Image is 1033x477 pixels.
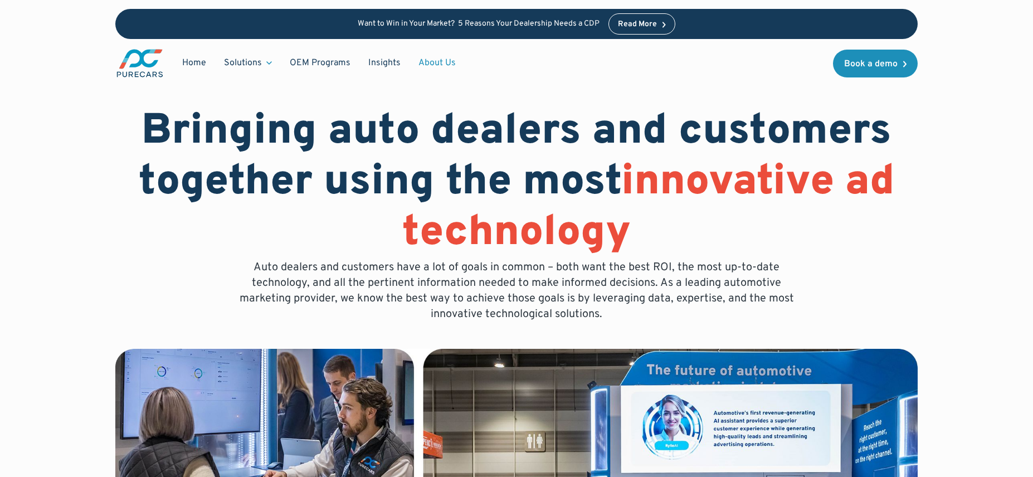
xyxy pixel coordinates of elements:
div: Book a demo [844,60,898,69]
div: Solutions [215,52,281,74]
p: Want to Win in Your Market? 5 Reasons Your Dealership Needs a CDP [358,20,600,29]
div: Solutions [224,57,262,69]
a: main [115,48,164,79]
a: Insights [359,52,410,74]
a: OEM Programs [281,52,359,74]
a: Read More [608,13,675,35]
p: Auto dealers and customers have a lot of goals in common – both want the best ROI, the most up-to... [231,260,802,322]
img: purecars logo [115,48,164,79]
a: Book a demo [833,50,918,77]
a: Home [173,52,215,74]
h1: Bringing auto dealers and customers together using the most [115,107,918,260]
a: About Us [410,52,465,74]
span: innovative ad technology [402,156,895,260]
div: Read More [618,21,657,28]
